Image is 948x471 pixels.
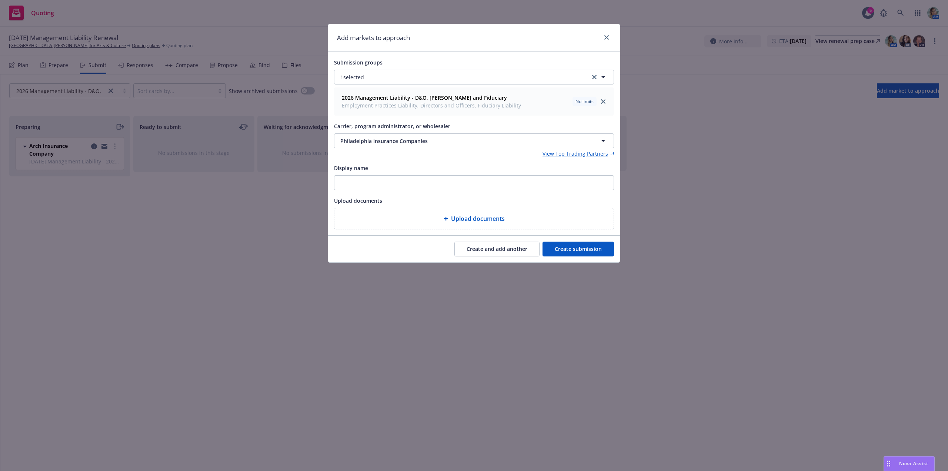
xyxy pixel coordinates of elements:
button: 1selectedclear selection [334,70,614,84]
a: close [599,97,608,106]
button: Create submission [543,242,614,256]
span: Philadelphia Insurance Companies [340,137,573,145]
div: Drag to move [884,457,893,471]
a: clear selection [590,73,599,82]
span: Carrier, program administrator, or wholesaler [334,123,450,130]
h1: Add markets to approach [337,33,410,43]
button: Nova Assist [884,456,935,471]
a: View Top Trading Partners [543,150,614,157]
span: Employment Practices Liability, Directors and Officers, Fiduciary Liability [342,102,521,109]
button: Philadelphia Insurance Companies [334,133,614,148]
span: Display name [334,165,368,172]
span: 1 selected [340,73,364,81]
div: Upload documents [334,208,614,229]
a: close [602,33,611,42]
span: Upload documents [334,197,382,204]
span: Upload documents [451,214,505,223]
span: Nova Assist [899,460,928,467]
span: No limits [575,98,594,105]
strong: 2026 Management Liability - D&O, [PERSON_NAME] and Fiduciary [342,94,507,101]
span: Submission groups [334,59,383,66]
button: Create and add another [454,242,540,256]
